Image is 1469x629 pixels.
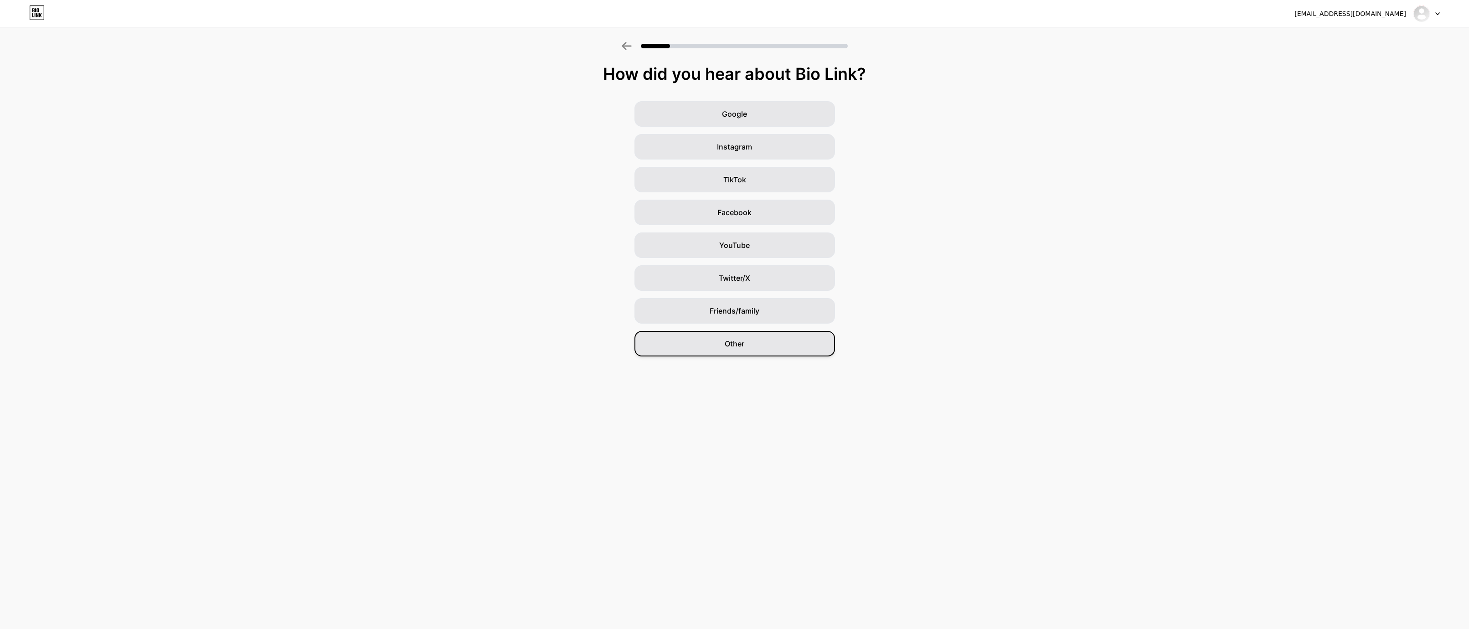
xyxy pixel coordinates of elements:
span: TikTok [723,174,746,185]
span: Twitter/X [719,273,750,284]
span: Instagram [717,141,752,152]
div: [EMAIL_ADDRESS][DOMAIN_NAME] [1294,9,1406,19]
span: Friends/family [710,305,759,316]
span: Google [722,108,747,119]
div: How did you hear about Bio Link? [5,65,1464,83]
span: Facebook [717,207,752,218]
span: YouTube [719,240,750,251]
img: vapezyy [1413,5,1430,22]
span: Other [725,338,744,349]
